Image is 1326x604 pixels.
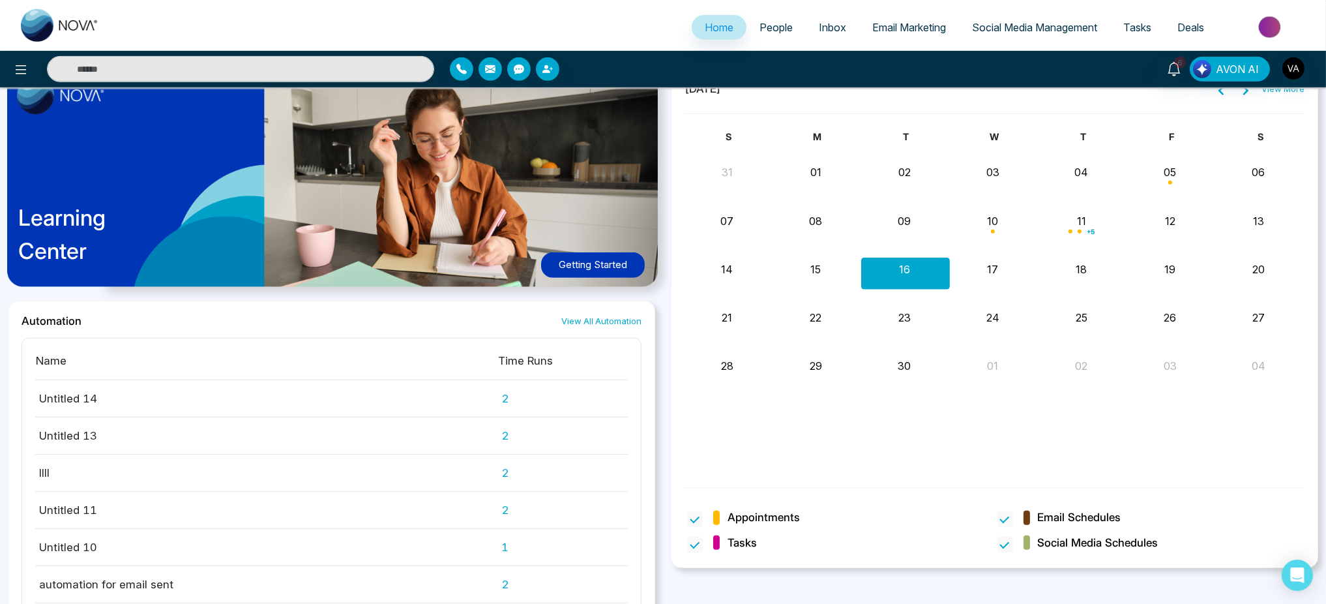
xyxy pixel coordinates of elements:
div: Open Intercom Messenger [1282,560,1313,591]
button: 26 [1164,310,1176,325]
button: AVON AI [1190,57,1270,82]
a: Deals [1164,15,1217,40]
button: 30 [898,358,911,374]
button: 07 [720,213,733,229]
button: 23 [898,310,911,325]
button: 21 [722,310,732,325]
td: 2 [497,492,628,529]
span: M [813,131,821,142]
span: 6 [1174,57,1186,68]
button: 15 [810,262,821,277]
td: Untitled 11 [35,492,497,529]
span: Email Schedules [1038,509,1121,526]
span: Deals [1177,21,1204,34]
button: 25 [1076,310,1087,325]
button: 02 [898,164,911,180]
button: 22 [810,310,821,325]
img: Lead Flow [1193,60,1211,78]
span: Home [705,21,733,34]
img: Nova CRM Logo [21,9,99,42]
td: Untitled 14 [35,380,497,417]
button: 20 [1252,262,1265,277]
span: Tasks [1123,21,1151,34]
button: 12 [1165,213,1175,229]
button: 04 [1252,358,1265,374]
button: 03 [986,164,999,180]
button: 17 [988,262,999,277]
button: 09 [898,213,911,229]
td: automation for email sent [35,566,497,603]
img: image [17,77,104,115]
span: F [1170,131,1175,142]
span: People [759,21,793,34]
span: Tasks [728,535,757,552]
button: 02 [1075,358,1087,374]
td: 2 [497,566,628,603]
button: 29 [810,358,822,374]
td: 2 [497,380,628,417]
button: 16 [899,262,910,277]
button: 04 [1074,164,1088,180]
a: 6 [1158,57,1190,80]
th: Name [35,352,497,380]
td: 2 [497,455,628,492]
span: Social Media Management [972,21,1097,34]
button: 13 [1253,213,1264,229]
span: Email Marketing [872,21,946,34]
td: 1 [497,529,628,566]
div: Month View [685,130,1304,472]
a: Inbox [806,15,859,40]
button: 19 [1164,262,1175,277]
button: 28 [721,358,733,374]
span: S [726,131,731,142]
span: S [1258,131,1263,142]
span: Inbox [819,21,846,34]
span: T [1080,131,1086,142]
td: Untitled 13 [35,417,497,455]
p: Learning Center [18,201,106,267]
span: Appointments [728,509,800,526]
a: Social Media Management [959,15,1110,40]
img: Market-place.gif [1224,12,1318,42]
a: Tasks [1110,15,1164,40]
button: 27 [1252,310,1265,325]
a: LearningCenterGetting Started [8,67,655,301]
td: Untitled 10 [35,529,497,566]
a: Home [692,15,746,40]
button: 06 [1252,164,1265,180]
button: 18 [1076,262,1087,277]
span: W [990,131,999,142]
button: 14 [721,262,733,277]
a: People [746,15,806,40]
button: 01 [810,164,821,180]
span: [DATE] [685,81,721,98]
span: AVON AI [1216,61,1259,77]
button: 31 [722,164,733,180]
img: User Avatar [1282,57,1304,80]
a: Email Marketing [859,15,959,40]
th: Time Runs [497,352,628,380]
a: View More [1261,83,1304,96]
button: 24 [986,310,999,325]
td: llll [35,455,497,492]
td: 2 [497,417,628,455]
span: T [903,131,909,142]
span: Social Media Schedules [1038,535,1158,552]
span: + 5 [1087,229,1095,234]
button: 08 [809,213,822,229]
a: View All Automation [561,315,641,327]
button: 01 [988,358,999,374]
h2: Automation [22,314,81,327]
button: 03 [1164,358,1177,374]
button: Getting Started [541,252,645,278]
